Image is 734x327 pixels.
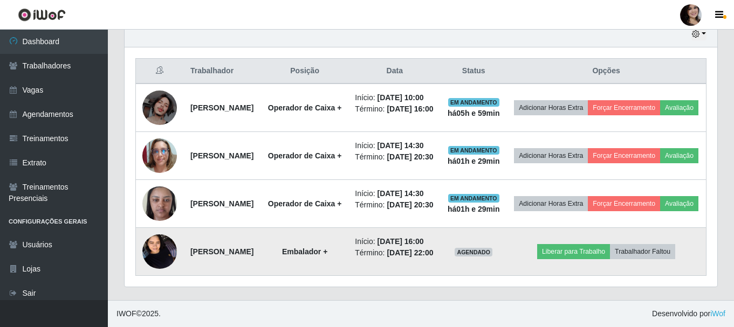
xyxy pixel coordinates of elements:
[387,152,433,161] time: [DATE] 20:30
[190,151,253,160] strong: [PERSON_NAME]
[355,247,434,259] li: Término:
[448,205,500,213] strong: há 01 h e 29 min
[355,92,434,103] li: Início:
[116,308,161,319] span: © 2025 .
[588,148,660,163] button: Forçar Encerramento
[142,91,177,125] img: 1697220475229.jpeg
[448,109,500,117] strong: há 05 h e 59 min
[355,151,434,163] li: Término:
[441,59,506,84] th: Status
[268,151,342,160] strong: Operador de Caixa +
[190,103,253,112] strong: [PERSON_NAME]
[142,228,177,274] img: 1722731641608.jpeg
[387,248,433,257] time: [DATE] 22:00
[710,309,725,318] a: iWof
[514,148,588,163] button: Adicionar Horas Extra
[660,148,698,163] button: Avaliação
[514,100,588,115] button: Adicionar Horas Extra
[448,194,499,203] span: EM ANDAMENTO
[18,8,66,22] img: CoreUI Logo
[190,199,253,208] strong: [PERSON_NAME]
[355,103,434,115] li: Término:
[660,196,698,211] button: Avaliação
[282,247,327,256] strong: Embalador +
[448,157,500,165] strong: há 01 h e 29 min
[455,248,492,256] span: AGENDADO
[142,138,177,173] img: 1734315233466.jpeg
[355,199,434,211] li: Término:
[355,188,434,199] li: Início:
[355,236,434,247] li: Início:
[355,140,434,151] li: Início:
[660,100,698,115] button: Avaliação
[588,196,660,211] button: Forçar Encerramento
[387,105,433,113] time: [DATE] 16:00
[652,308,725,319] span: Desenvolvido por
[588,100,660,115] button: Forçar Encerramento
[184,59,261,84] th: Trabalhador
[378,93,424,102] time: [DATE] 10:00
[261,59,348,84] th: Posição
[190,247,253,256] strong: [PERSON_NAME]
[448,98,499,107] span: EM ANDAMENTO
[378,189,424,198] time: [DATE] 14:30
[268,103,342,112] strong: Operador de Caixa +
[116,309,136,318] span: IWOF
[537,244,610,259] button: Liberar para Trabalho
[378,141,424,150] time: [DATE] 14:30
[448,146,499,155] span: EM ANDAMENTO
[514,196,588,211] button: Adicionar Horas Extra
[378,237,424,246] time: [DATE] 16:00
[142,180,177,226] img: 1734430327738.jpeg
[610,244,675,259] button: Trabalhador Faltou
[348,59,441,84] th: Data
[506,59,706,84] th: Opções
[268,199,342,208] strong: Operador de Caixa +
[387,200,433,209] time: [DATE] 20:30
